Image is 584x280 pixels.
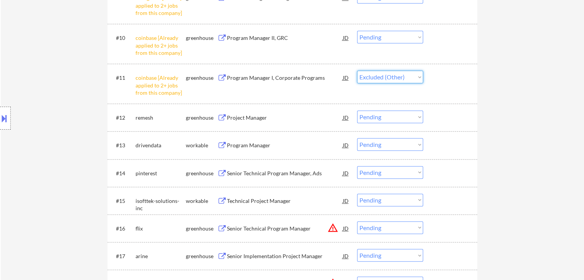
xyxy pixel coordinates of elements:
[116,252,129,260] div: #17
[227,170,343,177] div: Senior Technical Program Manager, Ads
[342,138,350,152] div: JD
[136,252,186,260] div: arine
[186,114,217,122] div: greenhouse
[136,225,186,232] div: flix
[136,170,186,177] div: pinterest
[186,197,217,205] div: workable
[136,197,186,212] div: isofttek-solutions-inc
[227,34,343,42] div: Program Manager II, GRC
[227,197,343,205] div: Technical Project Manager
[186,74,217,82] div: greenhouse
[227,74,343,82] div: Program Manager I, Corporate Programs
[186,170,217,177] div: greenhouse
[186,142,217,149] div: workable
[227,142,343,149] div: Program Manager
[186,252,217,260] div: greenhouse
[227,225,343,232] div: Senior Technical Program Manager
[342,249,350,263] div: JD
[116,197,129,205] div: #15
[227,252,343,260] div: Senior Implementation Project Manager
[342,166,350,180] div: JD
[136,142,186,149] div: drivendata
[136,114,186,122] div: remesh
[186,34,217,42] div: greenhouse
[328,222,338,233] button: warning_amber
[227,114,343,122] div: Project Manager
[342,71,350,84] div: JD
[186,225,217,232] div: greenhouse
[342,221,350,235] div: JD
[342,194,350,208] div: JD
[136,34,186,57] div: coinbase [Already applied to 2+ jobs from this company]
[116,225,129,232] div: #16
[342,110,350,124] div: JD
[116,34,129,42] div: #10
[342,31,350,44] div: JD
[136,74,186,97] div: coinbase [Already applied to 2+ jobs from this company]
